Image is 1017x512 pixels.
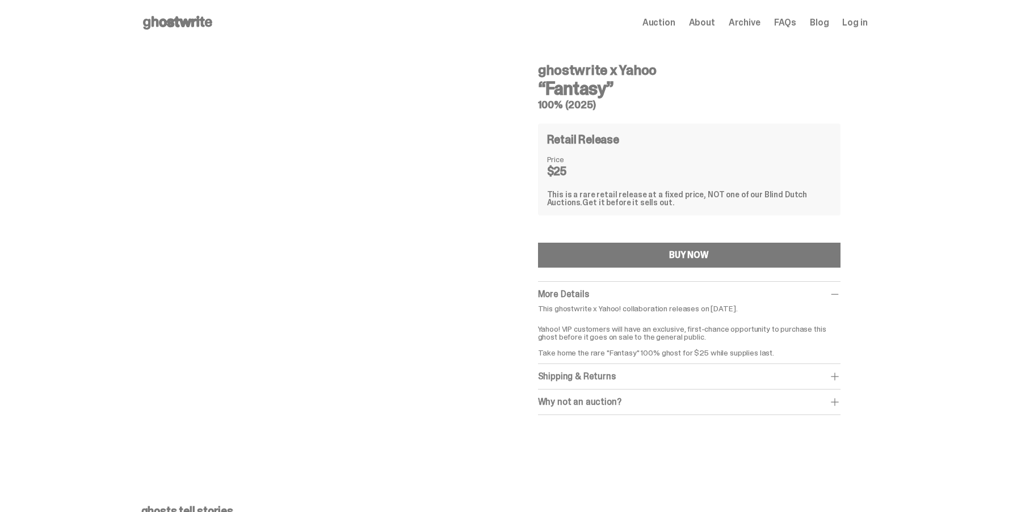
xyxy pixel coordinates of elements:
a: Auction [642,18,675,27]
span: Get it before it sells out. [582,197,674,208]
span: More Details [538,288,589,300]
dt: Price [547,155,604,163]
a: FAQs [774,18,796,27]
p: This ghostwrite x Yahoo! collaboration releases on [DATE]. [538,304,841,312]
h4: Retail Release [547,134,619,145]
a: Archive [729,18,760,27]
div: This is a rare retail release at a fixed price, NOT one of our Blind Dutch Auctions. [547,191,831,206]
button: BUY NOW [538,243,841,268]
dd: $25 [547,166,604,177]
div: Why not an auction? [538,396,841,408]
p: Yahoo! VIP customers will have an exclusive, first-chance opportunity to purchase this ghost befo... [538,317,841,357]
a: Blog [810,18,829,27]
div: BUY NOW [669,251,709,260]
a: About [689,18,715,27]
div: Shipping & Returns [538,371,841,382]
h5: 100% (2025) [538,100,841,110]
h3: “Fantasy” [538,79,841,98]
a: Log in [842,18,867,27]
h4: ghostwrite x Yahoo [538,64,841,77]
